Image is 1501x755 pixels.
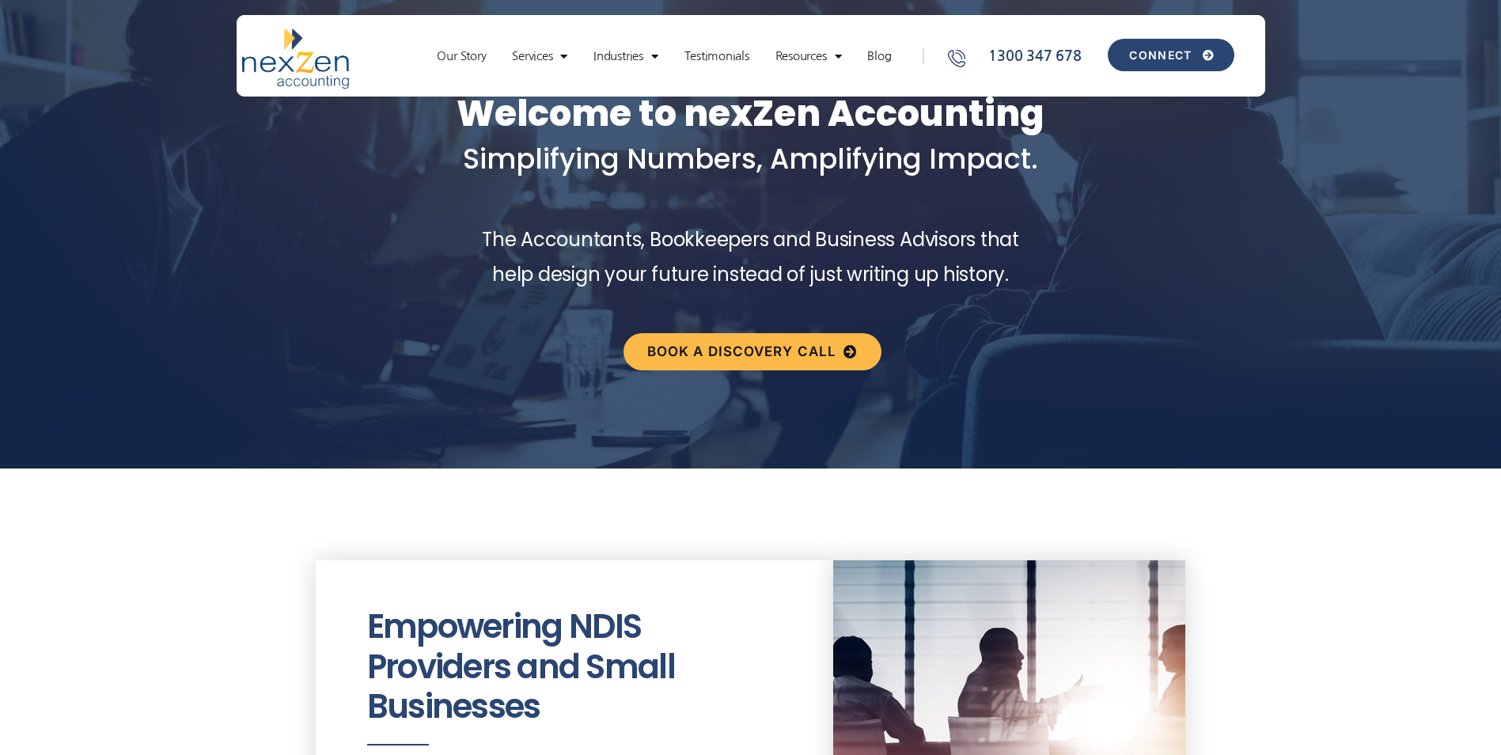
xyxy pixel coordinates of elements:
[1129,50,1192,61] span: CONNECT
[768,48,850,64] a: Resources
[946,46,1102,67] a: 1300 347 678
[1108,39,1234,71] a: CONNECT
[677,48,757,64] a: Testimonials
[984,46,1081,67] span: 1300 347 678
[482,226,1019,286] span: The Accountants, Bookkeepers and Business Advisors that help design your future instead of just w...
[647,345,836,359] span: Book a discovery call
[624,333,881,370] a: Book a discovery call
[429,48,494,64] a: Our Story
[367,607,782,727] h2: Empowering NDIS Providers and Small Businesses
[859,48,899,64] a: Blog
[463,139,1038,178] span: Simplifying Numbers, Amplifying Impact.
[504,48,575,64] a: Services
[414,48,914,64] nav: Menu
[586,48,665,64] a: Industries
